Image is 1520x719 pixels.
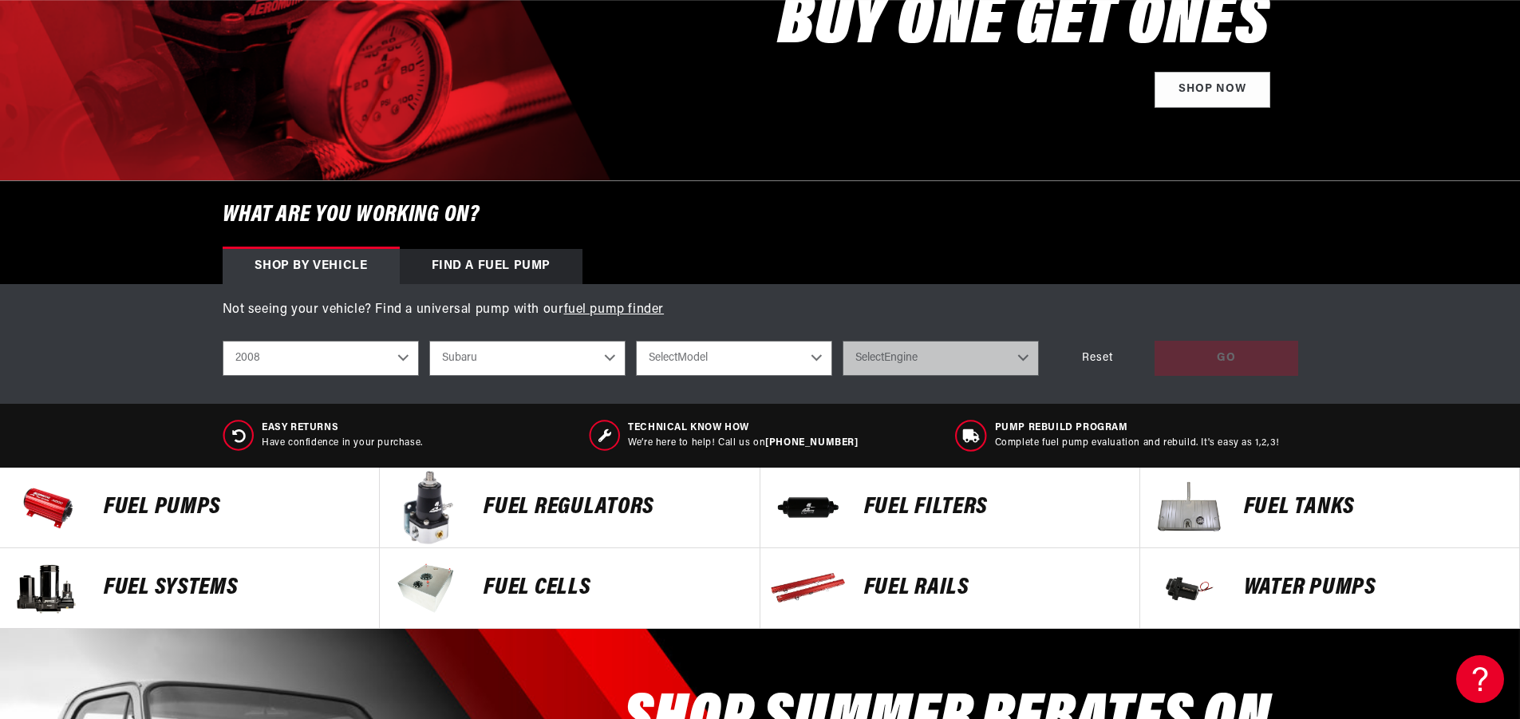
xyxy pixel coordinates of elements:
[104,576,363,600] p: Fuel Systems
[380,468,760,548] a: FUEL REGULATORS FUEL REGULATORS
[628,437,858,450] p: We’re here to help! Call us on
[864,496,1123,519] p: FUEL FILTERS
[1244,576,1503,600] p: Water Pumps
[564,303,665,316] a: fuel pump finder
[262,437,423,450] p: Have confidence in your purchase.
[1148,468,1228,547] img: Fuel Tanks
[183,181,1338,249] h6: What are you working on?
[1049,341,1147,377] div: Reset
[1140,548,1520,629] a: Water Pumps Water Pumps
[104,496,363,519] p: Fuel Pumps
[484,576,743,600] p: FUEL Cells
[1244,496,1503,519] p: Fuel Tanks
[8,548,88,628] img: Fuel Systems
[628,421,858,435] span: Technical Know How
[223,249,400,284] div: Shop by vehicle
[388,468,468,547] img: FUEL REGULATORS
[262,421,423,435] span: Easy Returns
[1140,468,1520,548] a: Fuel Tanks Fuel Tanks
[223,300,1298,321] p: Not seeing your vehicle? Find a universal pump with our
[1148,548,1228,628] img: Water Pumps
[768,468,848,547] img: FUEL FILTERS
[484,496,743,519] p: FUEL REGULATORS
[636,341,832,376] select: Model
[768,548,848,628] img: FUEL Rails
[429,341,626,376] select: Make
[8,468,88,547] img: Fuel Pumps
[760,548,1140,629] a: FUEL Rails FUEL Rails
[380,548,760,629] a: FUEL Cells FUEL Cells
[864,576,1123,600] p: FUEL Rails
[1155,72,1270,108] a: Shop Now
[843,341,1039,376] select: Engine
[995,421,1280,435] span: Pump Rebuild program
[760,468,1140,548] a: FUEL FILTERS FUEL FILTERS
[388,548,468,628] img: FUEL Cells
[995,437,1280,450] p: Complete fuel pump evaluation and rebuild. It's easy as 1,2,3!
[400,249,583,284] div: Find a Fuel Pump
[223,341,419,376] select: Year
[765,438,858,448] a: [PHONE_NUMBER]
